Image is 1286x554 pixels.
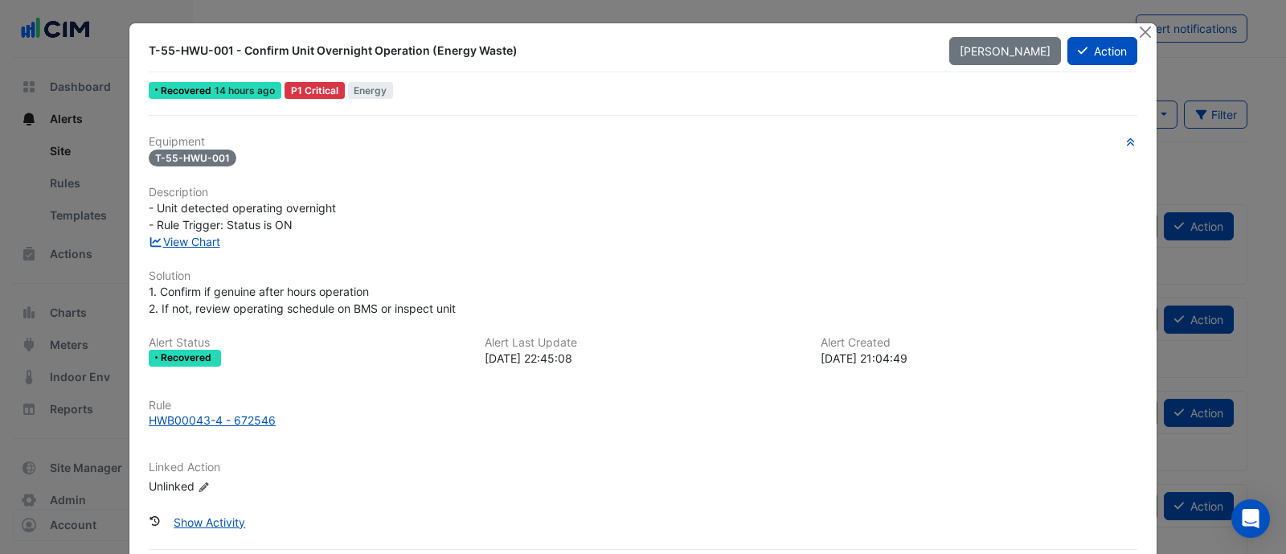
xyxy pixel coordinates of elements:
h6: Equipment [149,135,1137,149]
div: T-55-HWU-001 - Confirm Unit Overnight Operation (Energy Waste) [149,43,930,59]
h6: Alert Last Update [485,336,801,350]
button: Show Activity [163,508,256,536]
span: Recovered [161,353,215,363]
h6: Solution [149,269,1137,283]
span: Wed 10-Sep-2025 22:45 AEST [215,84,275,96]
h6: Linked Action [149,461,1137,474]
div: [DATE] 21:04:49 [821,350,1137,367]
fa-icon: Edit Linked Action [198,481,210,493]
div: Open Intercom Messenger [1231,499,1270,538]
h6: Alert Status [149,336,465,350]
h6: Alert Created [821,336,1137,350]
button: Close [1137,23,1153,40]
span: Recovered [161,86,215,96]
h6: Rule [149,399,1137,412]
div: HWB00043-4 - 672546 [149,412,276,429]
span: 1. Confirm if genuine after hours operation 2. If not, review operating schedule on BMS or inspec... [149,285,456,315]
span: - Unit detected operating overnight - Rule Trigger: Status is ON [149,201,336,232]
div: P1 Critical [285,82,345,99]
div: [DATE] 22:45:08 [485,350,801,367]
span: T-55-HWU-001 [149,150,236,166]
h6: Description [149,186,1137,199]
a: View Chart [149,235,220,248]
div: Unlinked [149,478,342,494]
button: Action [1067,37,1137,65]
button: [PERSON_NAME] [949,37,1061,65]
a: HWB00043-4 - 672546 [149,412,1137,429]
span: Energy [348,82,394,99]
span: [PERSON_NAME] [960,44,1051,58]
